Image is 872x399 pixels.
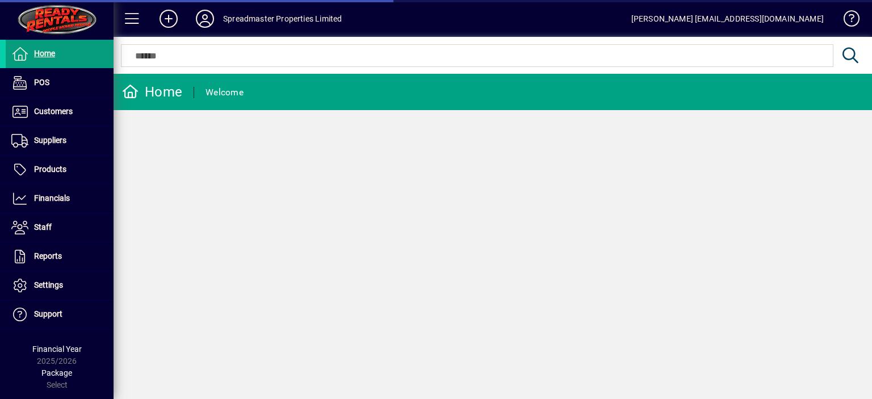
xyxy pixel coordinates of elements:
[34,78,49,87] span: POS
[835,2,858,39] a: Knowledge Base
[223,10,342,28] div: Spreadmaster Properties Limited
[41,368,72,377] span: Package
[206,83,244,102] div: Welcome
[150,9,187,29] button: Add
[34,309,62,318] span: Support
[34,136,66,145] span: Suppliers
[34,49,55,58] span: Home
[631,10,824,28] div: [PERSON_NAME] [EMAIL_ADDRESS][DOMAIN_NAME]
[34,280,63,289] span: Settings
[34,165,66,174] span: Products
[6,69,114,97] a: POS
[6,184,114,213] a: Financials
[6,242,114,271] a: Reports
[6,156,114,184] a: Products
[122,83,182,101] div: Home
[34,251,62,261] span: Reports
[187,9,223,29] button: Profile
[34,107,73,116] span: Customers
[34,222,52,232] span: Staff
[32,345,82,354] span: Financial Year
[6,127,114,155] a: Suppliers
[6,213,114,242] a: Staff
[6,98,114,126] a: Customers
[34,194,70,203] span: Financials
[6,271,114,300] a: Settings
[6,300,114,329] a: Support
